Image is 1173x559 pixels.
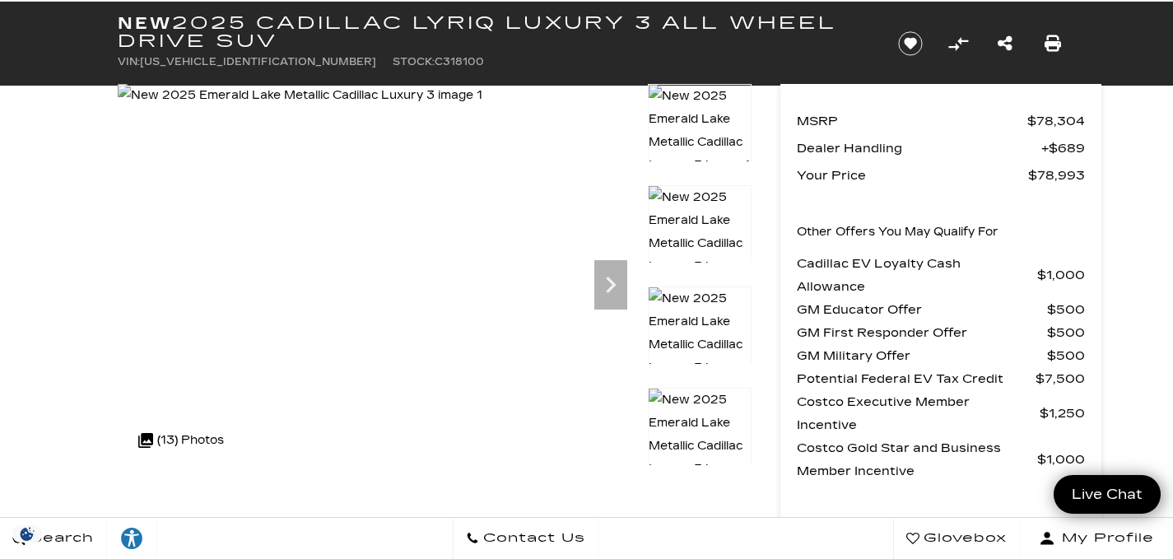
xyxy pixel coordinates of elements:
[594,260,627,310] div: Next
[1064,485,1151,504] span: Live Chat
[479,527,585,550] span: Contact Us
[797,367,1036,390] span: Potential Federal EV Tax Credit
[107,518,157,559] a: Explore your accessibility options
[797,137,1085,160] a: Dealer Handling $689
[1037,263,1085,286] span: $1,000
[946,31,971,56] button: Compare Vehicle
[1020,518,1173,559] button: Open user profile menu
[107,526,156,551] div: Explore your accessibility options
[797,344,1085,367] a: GM Military Offer $500
[919,527,1007,550] span: Glovebox
[140,56,376,68] span: [US_VEHICLE_IDENTIFICATION_NUMBER]
[648,388,752,505] img: New 2025 Emerald Lake Metallic Cadillac Luxury 3 image 4
[797,436,1037,482] span: Costco Gold Star and Business Member Incentive
[797,109,1027,133] span: MSRP
[435,56,484,68] span: C318100
[892,30,929,57] button: Save vehicle
[797,252,1085,298] a: Cadillac EV Loyalty Cash Allowance $1,000
[1047,298,1085,321] span: $500
[26,527,94,550] span: Search
[118,84,482,107] img: New 2025 Emerald Lake Metallic Cadillac Luxury 3 image 1
[797,436,1085,482] a: Costco Gold Star and Business Member Incentive $1,000
[1045,32,1061,55] a: Print this New 2025 Cadillac LYRIQ Luxury 3 All Wheel Drive SUV
[797,109,1085,133] a: MSRP $78,304
[1047,344,1085,367] span: $500
[797,344,1047,367] span: GM Military Offer
[1040,402,1085,425] span: $1,250
[118,14,871,50] h1: 2025 Cadillac LYRIQ Luxury 3 All Wheel Drive SUV
[1027,109,1085,133] span: $78,304
[797,321,1047,344] span: GM First Responder Offer
[797,221,998,244] p: Other Offers You May Qualify For
[797,367,1085,390] a: Potential Federal EV Tax Credit $7,500
[797,390,1040,436] span: Costco Executive Member Incentive
[797,137,1041,160] span: Dealer Handling
[1055,527,1154,550] span: My Profile
[8,525,46,543] img: Opt-Out Icon
[1047,321,1085,344] span: $500
[130,421,232,460] div: (13) Photos
[648,185,752,302] img: New 2025 Emerald Lake Metallic Cadillac Luxury 3 image 2
[797,321,1085,344] a: GM First Responder Offer $500
[893,518,1020,559] a: Glovebox
[1054,475,1161,514] a: Live Chat
[797,298,1047,321] span: GM Educator Offer
[797,164,1028,187] span: Your Price
[648,84,752,178] img: New 2025 Emerald Lake Metallic Cadillac Luxury 3 image 1
[797,164,1085,187] a: Your Price $78,993
[393,56,435,68] span: Stock:
[648,286,752,403] img: New 2025 Emerald Lake Metallic Cadillac Luxury 3 image 3
[998,32,1012,55] a: Share this New 2025 Cadillac LYRIQ Luxury 3 All Wheel Drive SUV
[1041,137,1085,160] span: $689
[1028,164,1085,187] span: $78,993
[797,298,1085,321] a: GM Educator Offer $500
[797,252,1037,298] span: Cadillac EV Loyalty Cash Allowance
[8,525,46,543] section: Click to Open Cookie Consent Modal
[118,13,172,33] strong: New
[797,390,1085,436] a: Costco Executive Member Incentive $1,250
[453,518,598,559] a: Contact Us
[1036,367,1085,390] span: $7,500
[118,56,140,68] span: VIN:
[1037,448,1085,471] span: $1,000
